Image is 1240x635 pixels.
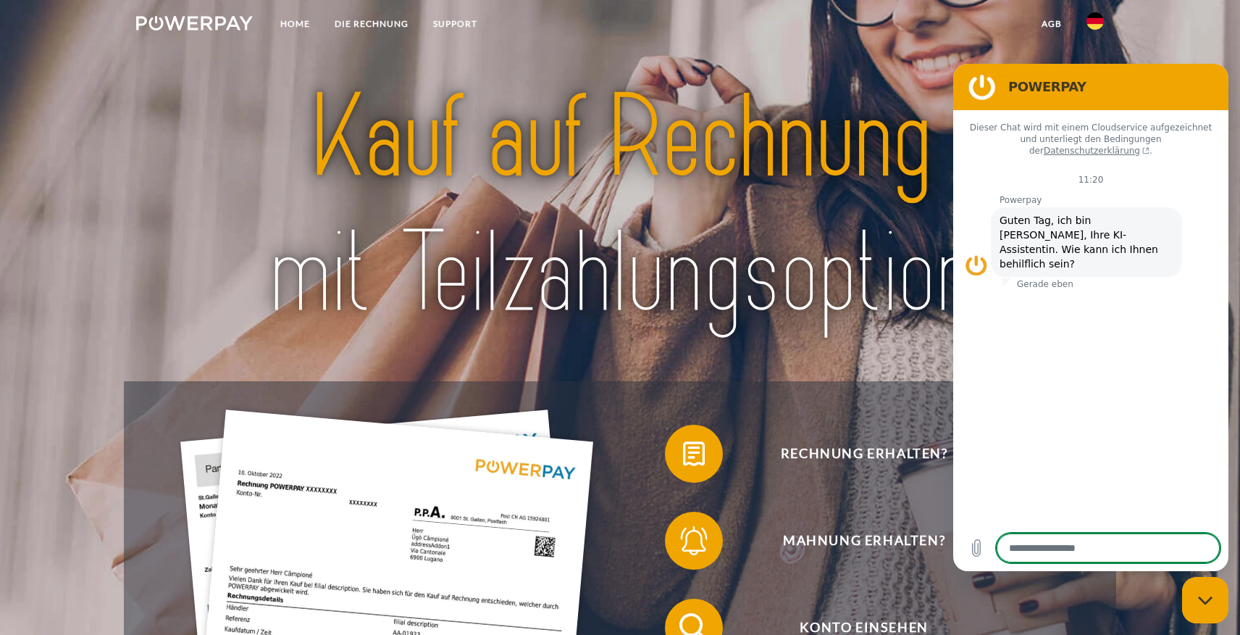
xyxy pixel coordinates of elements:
[665,512,1042,570] button: Mahnung erhalten?
[953,64,1228,571] iframe: Messaging-Fenster
[665,425,1042,483] button: Rechnung erhalten?
[136,16,253,30] img: logo-powerpay-white.svg
[676,523,712,559] img: qb_bell.svg
[687,512,1042,570] span: Mahnung erhalten?
[322,11,421,37] a: DIE RECHNUNG
[421,11,490,37] a: SUPPORT
[676,436,712,472] img: qb_bill.svg
[268,11,322,37] a: Home
[1182,577,1228,623] iframe: Schaltfläche zum Öffnen des Messaging-Fensters; Konversation läuft
[184,64,1056,348] img: title-powerpay_de.svg
[1086,12,1104,30] img: de
[1029,11,1074,37] a: agb
[687,425,1042,483] span: Rechnung erhalten?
